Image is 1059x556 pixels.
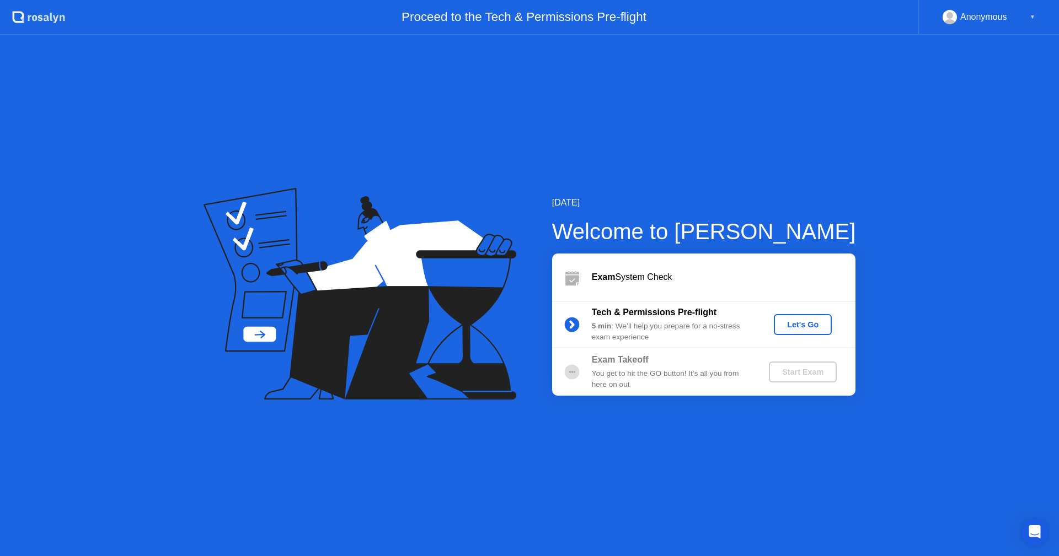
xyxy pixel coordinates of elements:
div: System Check [592,271,855,284]
b: Exam [592,272,616,282]
div: You get to hit the GO button! It’s all you from here on out [592,368,751,391]
div: Anonymous [960,10,1007,24]
b: 5 min [592,322,612,330]
div: Open Intercom Messenger [1021,519,1048,545]
button: Let's Go [774,314,832,335]
div: [DATE] [552,196,856,209]
div: Welcome to [PERSON_NAME] [552,215,856,248]
div: : We’ll help you prepare for a no-stress exam experience [592,321,751,343]
div: Start Exam [773,368,832,376]
b: Tech & Permissions Pre-flight [592,307,716,317]
div: Let's Go [778,320,827,329]
button: Start Exam [769,361,837,382]
div: ▼ [1030,10,1035,24]
b: Exam Takeoff [592,355,649,364]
